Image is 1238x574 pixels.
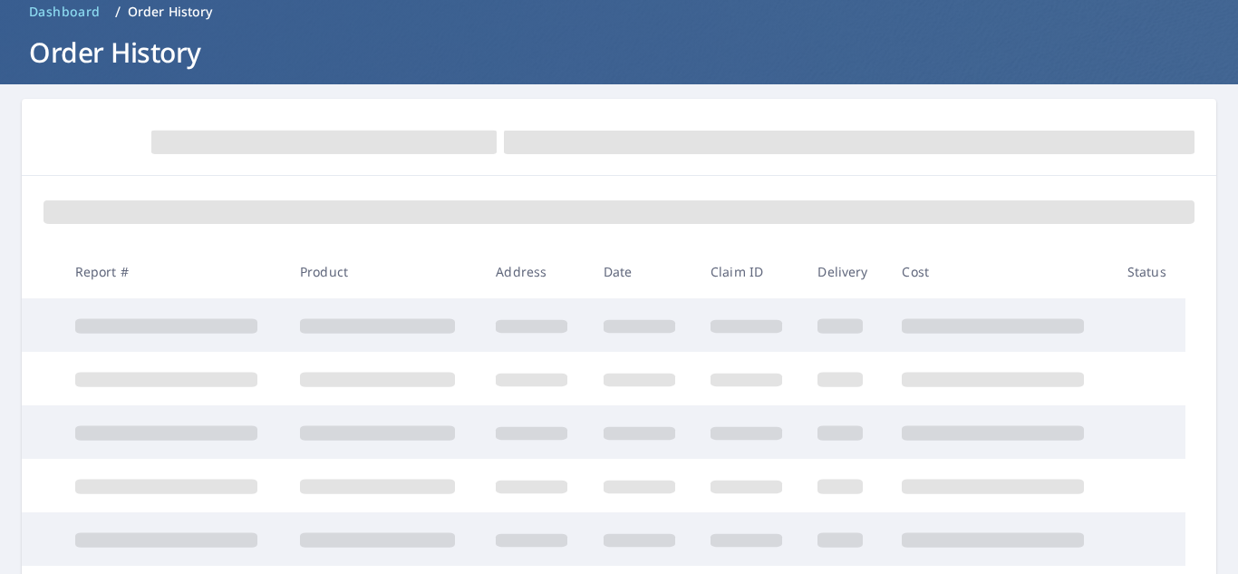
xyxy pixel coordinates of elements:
[29,3,101,21] span: Dashboard
[481,245,588,298] th: Address
[285,245,481,298] th: Product
[128,3,213,21] p: Order History
[696,245,803,298] th: Claim ID
[589,245,696,298] th: Date
[61,245,285,298] th: Report #
[115,1,121,23] li: /
[887,245,1112,298] th: Cost
[1113,245,1185,298] th: Status
[803,245,887,298] th: Delivery
[22,34,1216,71] h1: Order History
